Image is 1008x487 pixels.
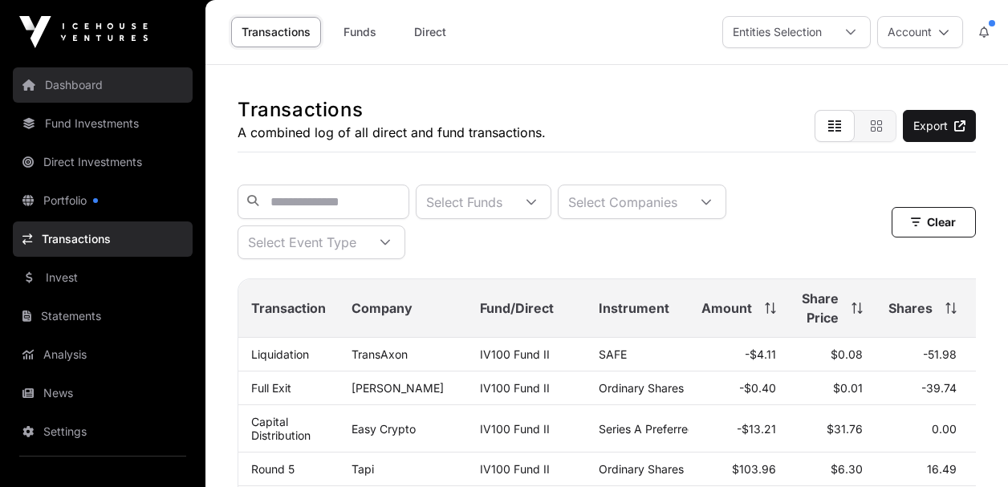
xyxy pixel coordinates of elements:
span: Shares [888,298,933,318]
a: IV100 Fund II [480,422,550,436]
button: Account [877,16,963,48]
span: SAFE [599,347,627,361]
span: Share Price [802,289,839,327]
a: Full Exit [251,381,291,395]
span: Fund/Direct [480,298,554,318]
a: TransAxon [352,347,408,361]
a: Statements [13,298,193,334]
div: Entities Selection [723,17,831,47]
img: Icehouse Ventures Logo [19,16,148,48]
a: IV100 Fund II [480,381,550,395]
a: Analysis [13,337,193,372]
span: Amount [701,298,752,318]
a: Liquidation [251,347,309,361]
a: Portfolio [13,183,193,218]
a: Settings [13,414,193,449]
a: Export [903,110,976,142]
a: Direct [398,17,462,47]
a: [PERSON_NAME] [352,381,444,395]
a: Funds [327,17,392,47]
span: Ordinary Shares [599,462,684,476]
div: Select Companies [559,185,687,218]
span: $0.08 [831,347,863,361]
a: Invest [13,260,193,295]
a: News [13,375,193,411]
span: -51.98 [923,347,957,361]
td: -$13.21 [689,405,789,453]
span: Company [352,298,413,318]
iframe: Chat Widget [928,410,1008,487]
span: $6.30 [831,462,863,476]
a: Round 5 [251,462,295,476]
h1: Transactions [238,97,546,123]
div: Select Event Type [238,226,366,258]
td: -$4.11 [689,338,789,371]
span: Ordinary Shares [599,381,684,395]
td: $103.96 [689,453,789,486]
span: -39.74 [921,381,957,395]
a: Transactions [231,17,321,47]
p: A combined log of all direct and fund transactions. [238,123,546,142]
span: 16.49 [927,462,957,476]
a: Easy Crypto [352,422,416,436]
span: Instrument [599,298,669,318]
div: Select Funds [417,185,512,218]
a: Direct Investments [13,144,193,180]
button: Clear [892,207,976,237]
a: IV100 Fund II [480,347,550,361]
a: Transactions [13,221,193,257]
span: Series A Preferred Share [599,422,729,436]
span: Transaction [251,298,326,318]
a: Fund Investments [13,106,193,141]
span: $0.01 [833,381,863,395]
a: Tapi [352,462,374,476]
td: -$0.40 [689,371,789,405]
span: $31.76 [827,422,863,436]
a: Dashboard [13,67,193,103]
a: Capital Distribution [251,415,311,442]
a: IV100 Fund II [480,462,550,476]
